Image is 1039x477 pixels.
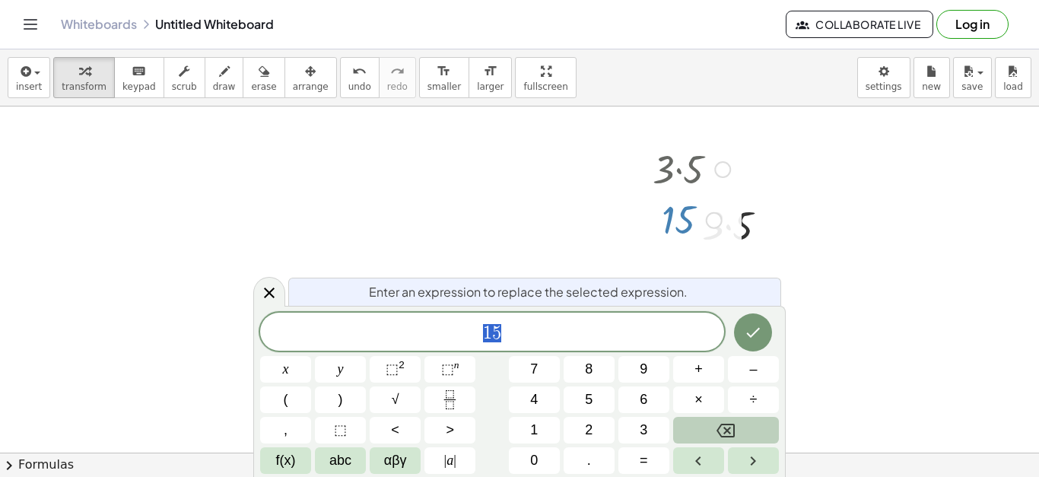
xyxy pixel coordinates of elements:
[509,356,560,383] button: 7
[640,450,648,471] span: =
[213,81,236,92] span: draw
[338,390,343,410] span: )
[329,450,351,471] span: abc
[728,356,779,383] button: Minus
[340,57,380,98] button: undoundo
[260,356,311,383] button: x
[515,57,576,98] button: fullscreen
[284,390,288,410] span: (
[114,57,164,98] button: keyboardkeypad
[62,81,106,92] span: transform
[509,386,560,413] button: 4
[799,17,920,31] span: Collaborate Live
[315,417,366,444] button: Placeholder
[564,386,615,413] button: 5
[454,359,459,370] sup: n
[749,359,757,380] span: –
[293,81,329,92] span: arrange
[260,447,311,474] button: Functions
[694,359,703,380] span: +
[618,417,669,444] button: 3
[370,356,421,383] button: Squared
[509,417,560,444] button: 1
[53,57,115,98] button: transform
[786,11,933,38] button: Collaborate Live
[469,57,512,98] button: format_sizelarger
[618,356,669,383] button: 9
[857,57,910,98] button: settings
[437,62,451,81] i: format_size
[530,390,538,410] span: 4
[585,390,593,410] span: 5
[564,447,615,474] button: .
[446,420,454,440] span: >
[392,390,399,410] span: √
[369,283,688,301] span: Enter an expression to replace the selected expression.
[961,81,983,92] span: save
[387,81,408,92] span: redo
[530,450,538,471] span: 0
[866,81,902,92] span: settings
[618,386,669,413] button: 6
[164,57,205,98] button: scrub
[477,81,504,92] span: larger
[276,450,296,471] span: f(x)
[936,10,1009,39] button: Log in
[260,386,311,413] button: (
[694,390,703,410] span: ×
[444,453,447,468] span: |
[953,57,992,98] button: save
[673,447,724,474] button: Left arrow
[283,359,289,380] span: x
[483,324,492,342] span: 1
[352,62,367,81] i: undo
[673,417,779,444] button: Backspace
[427,81,461,92] span: smaller
[251,81,276,92] span: erase
[399,359,405,370] sup: 2
[523,81,567,92] span: fullscreen
[348,81,371,92] span: undo
[444,450,456,471] span: a
[315,356,366,383] button: y
[260,417,311,444] button: ,
[995,57,1031,98] button: load
[424,356,475,383] button: Superscript
[585,420,593,440] span: 2
[61,17,137,32] a: Whiteboards
[673,386,724,413] button: Times
[315,447,366,474] button: Alphabet
[1003,81,1023,92] span: load
[564,356,615,383] button: 8
[284,57,337,98] button: arrange
[386,361,399,377] span: ⬚
[370,386,421,413] button: Square root
[284,420,288,440] span: ,
[530,359,538,380] span: 7
[334,420,347,440] span: ⬚
[315,386,366,413] button: )
[379,57,416,98] button: redoredo
[384,450,407,471] span: αβγ
[205,57,244,98] button: draw
[424,447,475,474] button: Absolute value
[419,57,469,98] button: format_sizesmaller
[530,420,538,440] span: 1
[424,386,475,413] button: Fraction
[492,324,501,342] span: 5
[424,417,475,444] button: Greater than
[618,447,669,474] button: Equals
[913,57,950,98] button: new
[734,313,772,351] button: Done
[243,57,284,98] button: erase
[728,386,779,413] button: Divide
[16,81,42,92] span: insert
[453,453,456,468] span: |
[390,62,405,81] i: redo
[564,417,615,444] button: 2
[122,81,156,92] span: keypad
[922,81,941,92] span: new
[728,447,779,474] button: Right arrow
[585,359,593,380] span: 8
[370,417,421,444] button: Less than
